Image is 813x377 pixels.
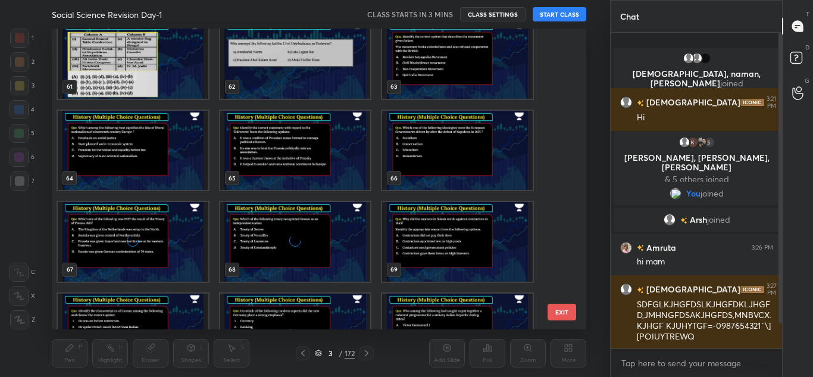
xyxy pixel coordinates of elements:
[620,242,632,254] img: b6f185db8faf4abf8f8e9a49aa88747f.jpg
[682,52,694,64] img: default.png
[10,29,34,48] div: 1
[637,112,773,124] div: Hi
[58,20,208,99] img: 1756807029DDLD3Y.pdf
[10,76,35,95] div: 3
[686,189,701,198] span: You
[324,350,336,357] div: 3
[52,9,162,20] h4: Social Science Revision Day-1
[637,100,644,107] img: no-rating-badge.077c3623.svg
[10,286,35,306] div: X
[383,111,533,190] img: 1756807029DDLD3Y.pdf
[621,175,773,184] p: & 5 others joined
[460,7,526,21] button: CLASS SETTINGS
[678,136,690,148] img: default.png
[637,287,644,294] img: no-rating-badge.077c3623.svg
[701,189,724,198] span: joined
[621,69,773,88] p: [DEMOGRAPHIC_DATA], naman, [PERSON_NAME]
[383,294,533,373] img: 1756807029DDLD3Y.pdf
[58,111,208,190] img: 1756807029DDLD3Y.pdf
[367,9,453,20] h5: CLASS STARTS IN 3 MINS
[695,136,706,148] img: 8b30d8e1c7ab459a8d98218498712a7e.jpg
[52,29,565,329] div: grid
[805,43,809,52] p: D
[689,215,706,225] span: Arsh
[637,256,773,268] div: hi mam
[720,77,743,89] span: joined
[740,286,764,293] img: iconic-dark.1390631f.png
[10,172,35,191] div: 7
[767,282,777,297] div: 3:27 PM
[670,188,681,200] img: 3
[611,45,783,348] div: grid
[10,148,35,167] div: 6
[383,20,533,99] img: 1756807029DDLD3Y.pdf
[690,52,702,64] img: default.png
[10,263,35,282] div: C
[767,95,776,110] div: 3:21 PM
[383,202,533,281] img: 1756807029DDLD3Y.pdf
[611,1,649,32] p: Chat
[686,136,698,148] img: 3
[10,52,35,71] div: 2
[533,7,586,21] button: START CLASS
[548,304,576,320] button: EXIT
[752,244,773,251] div: 3:26 PM
[806,10,809,18] p: T
[637,299,773,343] div: SDFGLKJHGFDSLKJHGFDKLJHGFD,JMHNGFDSAKJHGFDS,MNBVCX. KJHGF KJUHYTGF=-0987654321`\][POIUYTREWQ
[680,217,687,224] img: no-rating-badge.077c3623.svg
[663,214,675,226] img: default.png
[699,52,711,64] img: 787cdeab7ada48ffaf8df71387a7861e.None
[10,124,35,143] div: 5
[621,153,773,172] p: [PERSON_NAME], [PERSON_NAME], [PERSON_NAME]
[10,310,35,329] div: Z
[345,348,355,359] div: 172
[220,111,371,190] img: 1756807029DDLD3Y.pdf
[637,245,644,251] img: no-rating-badge.077c3623.svg
[339,350,342,357] div: /
[703,136,715,148] div: 5
[220,20,371,99] img: 1756807029DDLD3Y.pdf
[620,96,632,108] img: default.png
[740,99,764,106] img: iconic-dark.1390631f.png
[805,76,809,85] p: G
[644,96,740,109] h6: [DEMOGRAPHIC_DATA]
[644,283,740,296] h6: [DEMOGRAPHIC_DATA]
[620,283,632,295] img: default.png
[10,100,35,119] div: 4
[706,215,730,225] span: joined
[644,241,676,254] h6: Amruta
